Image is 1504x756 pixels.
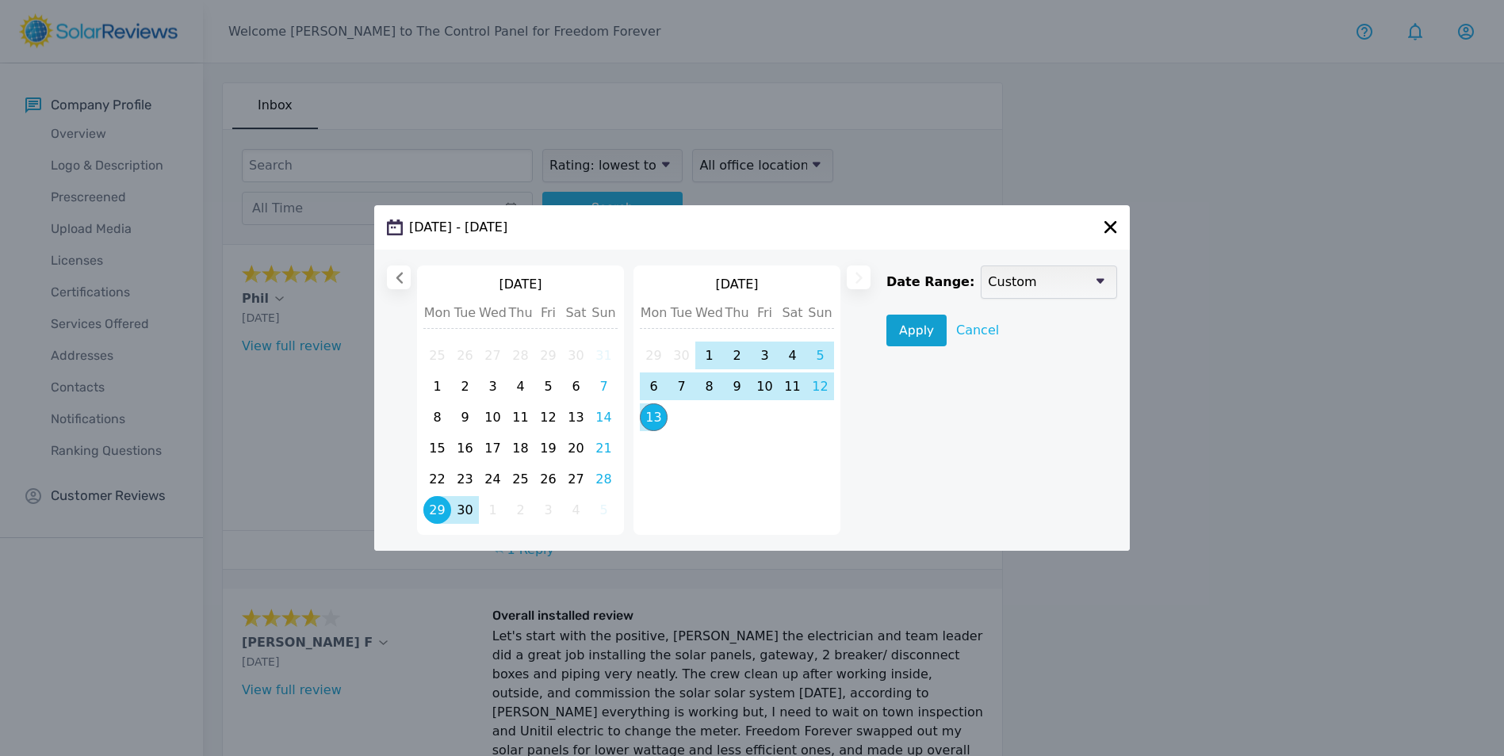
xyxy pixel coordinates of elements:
span: 6 [562,372,590,400]
strong: Date Range: [886,273,974,292]
span: 9 [451,403,479,431]
span: 4 [507,372,534,400]
span: 8 [695,372,723,400]
span: 11 [779,372,806,400]
li: Wed [479,300,507,328]
div: [DATE] - [DATE] [387,218,507,237]
li: Tue [668,300,695,328]
span: 5 [534,372,562,400]
span: 25 [507,465,534,493]
span: 23 [451,465,479,493]
span: 15 [423,434,451,462]
button: Apply [886,315,947,346]
span: 9 [723,372,751,400]
span: 3 [751,342,779,369]
span: 27 [562,465,590,493]
li: Mon [640,300,668,328]
li: Thu [507,300,534,328]
span: 1 [695,342,723,369]
span: 29 [423,496,451,524]
li: Sat [562,300,590,328]
span: 30 [451,496,479,524]
span: [DATE] [430,275,611,294]
span: 28 [590,465,618,493]
span: 13 [640,403,668,431]
span: Cancel [956,323,999,338]
span: 12 [534,403,562,431]
span: 18 [507,434,534,462]
li: Sat [779,300,806,328]
span: 7 [668,372,695,400]
span: 10 [479,403,507,431]
span: 4 [779,342,806,369]
li: Tue [451,300,479,328]
span: 19 [534,434,562,462]
span: 5 [806,342,834,369]
span: [DATE] [646,275,828,294]
span: 10 [751,372,779,400]
span: 7 [590,372,618,400]
span: 24 [479,465,507,493]
span: 20 [562,434,590,462]
span: 6 [640,372,668,400]
span: 14 [590,403,618,431]
li: Wed [695,300,723,328]
span: 26 [534,465,562,493]
span: 16 [451,434,479,462]
span: 3 [479,372,507,400]
span: 13 [562,403,590,431]
span: 21 [590,434,618,462]
span: 17 [479,434,507,462]
span: 2 [451,372,479,400]
span: 8 [423,403,451,431]
span: 12 [806,372,834,400]
li: Sun [590,297,618,325]
li: Thu [723,300,751,328]
span: 22 [423,465,451,493]
li: Mon [423,300,451,328]
li: Fri [534,300,562,328]
span: 2 [723,342,751,369]
span: 11 [507,403,534,431]
span: 1 [423,372,451,400]
li: Fri [751,300,779,328]
li: Sun [806,297,834,325]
